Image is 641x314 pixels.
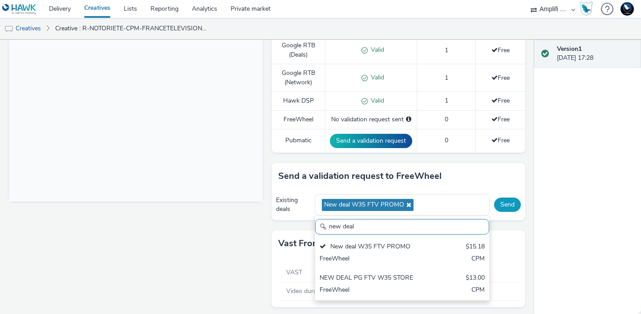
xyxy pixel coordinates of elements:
span: New deal W35 FTV PROMO [324,201,404,209]
span: 0 [445,136,448,145]
div: $13.00 [466,273,485,284]
span: VAST [286,268,302,277]
td: Google RTB (Deals) [272,37,325,64]
span: Free [491,96,510,105]
div: $15.18 [466,242,485,252]
div: NEW DEAL PG FTV W35 STORE [320,273,428,284]
img: tv [4,25,13,33]
div: CPM [471,254,485,264]
img: Hawk Academy [580,2,593,16]
span: 0 [445,115,448,124]
a: Hawk Academy [580,2,596,16]
span: Valid [368,45,384,54]
span: Valid [368,96,384,105]
button: Send [494,198,521,212]
img: undefined Logo [2,4,37,15]
div: New deal W35 FTV PROMO [320,242,428,252]
span: Free [491,74,510,82]
h3: Send a validation request to FreeWheel [278,169,442,183]
span: 1 [445,96,448,105]
span: Free [491,136,510,145]
span: Free [491,115,510,124]
div: Please select a deal below and click on Send to send a validation request to FreeWheel. [406,115,411,124]
td: Hawk DSP [272,92,325,111]
span: 1 [445,46,448,54]
span: Video duration [286,287,327,295]
div: [DATE] 17:28 [557,45,634,63]
div: FreeWheel [320,254,428,264]
input: Search...... [315,219,489,235]
button: Send a validation request [330,134,412,148]
span: Free [491,46,510,54]
strong: Version 1 [557,45,582,53]
div: CPM [471,285,485,296]
td: Pubmatic [272,129,325,153]
td: Google RTB (Network) [272,64,325,92]
img: Support Hawk [621,2,634,16]
div: Existing deals [276,196,310,214]
td: FreeWheel [272,111,325,129]
span: 1 [445,74,448,82]
h3: Vast from URL [278,237,340,250]
span: Valid [368,73,384,82]
div: FreeWheel [320,285,428,296]
a: Creative : R-NOTORIETE-CPM-FRANCETELEVISION--SOCIODEMO-2559yo-INSTREAM-1x1-TV-15s-P-INSTREAM-1x1-... [51,18,211,39]
div: No validation request sent [330,115,412,124]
